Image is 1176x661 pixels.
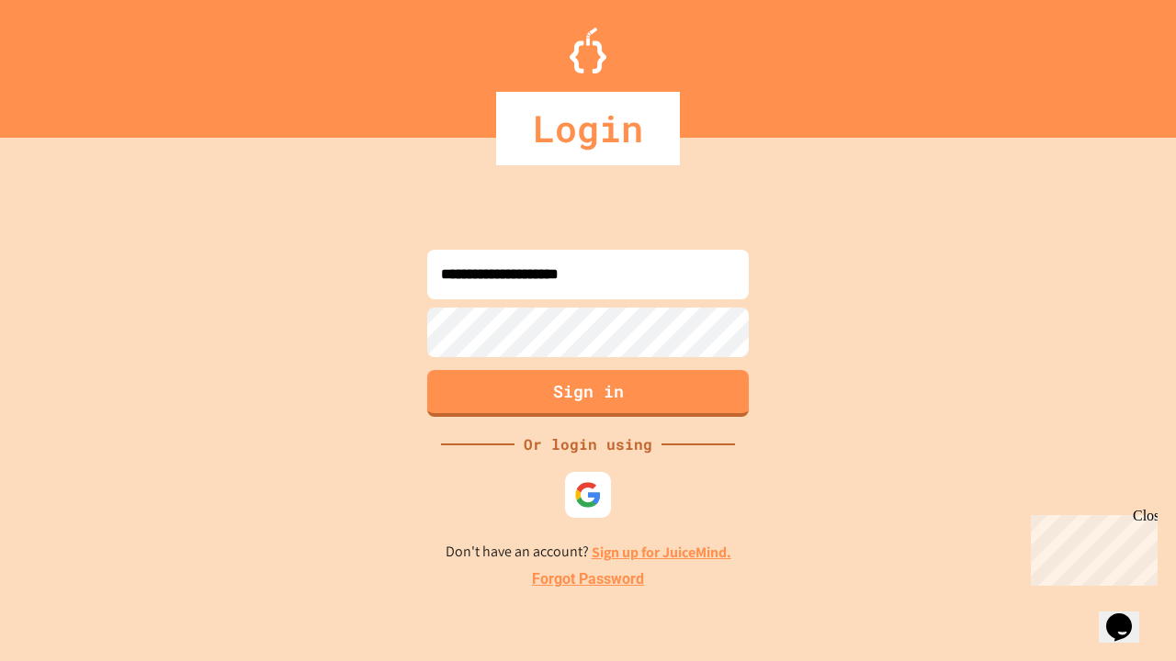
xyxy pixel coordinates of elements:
a: Sign up for JuiceMind. [592,543,731,562]
iframe: chat widget [1099,588,1158,643]
button: Sign in [427,370,749,417]
div: Or login using [514,433,661,455]
div: Chat with us now!Close [7,7,127,117]
iframe: chat widget [1023,508,1158,586]
a: Forgot Password [532,568,644,590]
p: Don't have an account? [446,541,731,564]
img: Logo.svg [570,28,606,73]
img: google-icon.svg [574,481,602,509]
div: Login [496,92,680,165]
